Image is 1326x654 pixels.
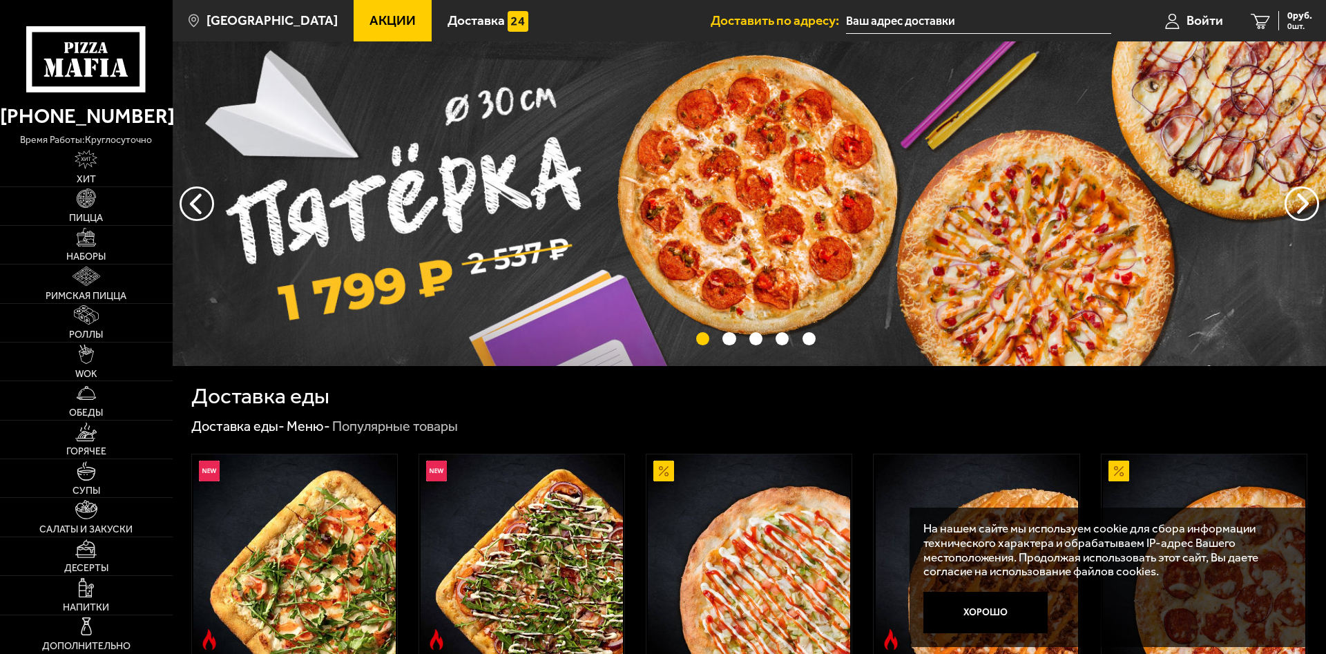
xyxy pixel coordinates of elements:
[776,332,789,345] button: точки переключения
[1287,11,1312,21] span: 0 руб.
[369,14,416,27] span: Акции
[199,629,220,650] img: Острое блюдо
[722,332,736,345] button: точки переключения
[206,14,338,27] span: [GEOGRAPHIC_DATA]
[923,592,1048,633] button: Хорошо
[69,213,103,223] span: Пицца
[508,11,528,32] img: 15daf4d41897b9f0e9f617042186c801.svg
[332,417,458,435] div: Популярные товары
[77,175,96,184] span: Хит
[1287,22,1312,30] span: 0 шт.
[39,525,133,535] span: Салаты и закуски
[191,385,329,407] h1: Доставка еды
[199,461,220,481] img: Новинка
[66,252,106,262] span: Наборы
[1108,461,1129,481] img: Акционный
[180,186,214,221] button: следующий
[923,521,1285,579] p: На нашем сайте мы используем cookie для сбора информации технического характера и обрабатываем IP...
[1186,14,1223,27] span: Войти
[846,8,1111,34] input: Ваш адрес доставки
[69,330,103,340] span: Роллы
[64,564,108,573] span: Десерты
[66,447,106,456] span: Горячее
[191,418,285,434] a: Доставка еды-
[881,629,901,650] img: Острое блюдо
[711,14,846,27] span: Доставить по адресу:
[46,291,126,301] span: Римская пицца
[426,461,447,481] img: Новинка
[63,603,109,613] span: Напитки
[75,369,97,379] span: WOK
[42,642,131,651] span: Дополнительно
[73,486,100,496] span: Супы
[426,629,447,650] img: Острое блюдо
[749,332,762,345] button: точки переключения
[803,332,816,345] button: точки переключения
[448,14,505,27] span: Доставка
[653,461,674,481] img: Акционный
[696,332,709,345] button: точки переключения
[1285,186,1319,221] button: предыдущий
[69,408,103,418] span: Обеды
[287,418,330,434] a: Меню-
